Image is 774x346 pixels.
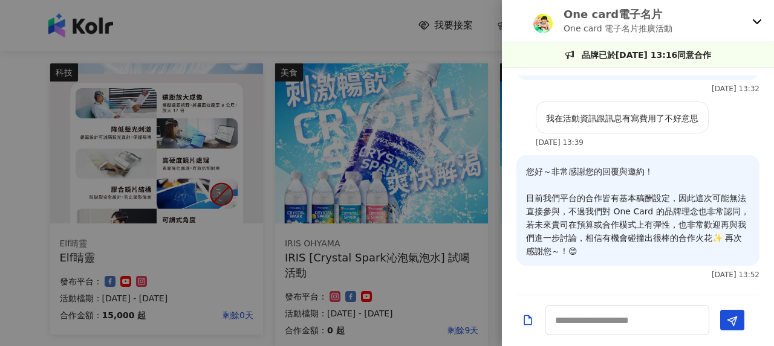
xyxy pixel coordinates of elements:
p: 品牌已於[DATE] 13:16同意合作 [582,48,712,62]
p: 我在活動資訊跟訊息有寫費用了不好意思 [546,112,698,125]
p: One card電子名片 [564,7,672,22]
p: [DATE] 13:39 [536,138,584,147]
button: Send [720,310,744,330]
p: 您好～非常感謝您的回覆與邀約！ 目前我們平台的合作皆有基本稿酬設定，因此這次可能無法直接參與，不過我們對 One Card 的品牌理念也非常認同，若未來貴司在預算或合作模式上有彈性，也非常歡迎再... [526,165,750,258]
img: KOL Avatar [533,14,553,33]
img: KOL Avatar [514,9,538,33]
p: One card 電子名片推廣活動 [564,22,672,35]
p: [DATE] 13:32 [712,85,759,93]
button: Add a file [522,310,534,331]
img: KOL Avatar [516,101,531,116]
p: [DATE] 13:52 [712,271,759,279]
